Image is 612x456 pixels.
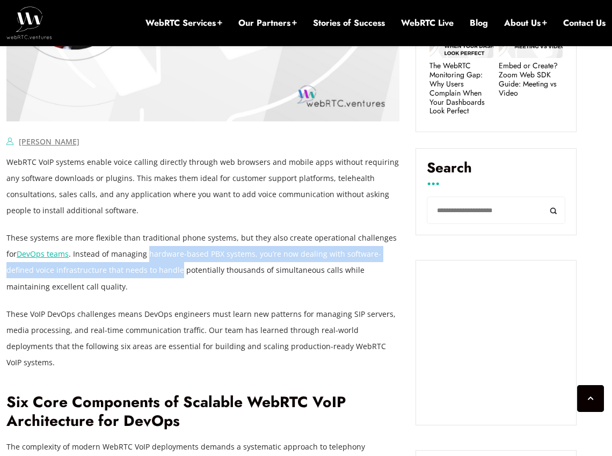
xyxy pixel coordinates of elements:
a: DevOps teams [17,249,69,259]
iframe: Embedded CTA [427,271,565,414]
p: These systems are more flexible than traditional phone systems, but they also create operational ... [6,230,399,294]
img: WebRTC.ventures [6,6,52,39]
a: WebRTC Services [145,17,222,29]
a: About Us [504,17,547,29]
label: Search [427,160,565,184]
a: WebRTC Live [401,17,454,29]
a: The WebRTC Monitoring Gap: Why Users Complain When Your Dashboards Look Perfect [429,61,493,115]
button: Search [541,197,565,224]
h2: Six Core Components of Scalable WebRTC VoIP Architecture for DevOps [6,393,399,430]
a: Embed or Create? Zoom Web SDK Guide: Meeting vs Video [499,61,563,97]
p: WebRTC VoIP systems enable voice calling directly through web browsers and mobile apps without re... [6,154,399,219]
p: These VoIP DevOps challenges means DevOps engineers must learn new patterns for managing SIP serv... [6,306,399,371]
a: Blog [470,17,488,29]
a: Contact Us [563,17,606,29]
a: [PERSON_NAME] [19,136,79,147]
a: Our Partners [238,17,297,29]
a: Stories of Success [313,17,385,29]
